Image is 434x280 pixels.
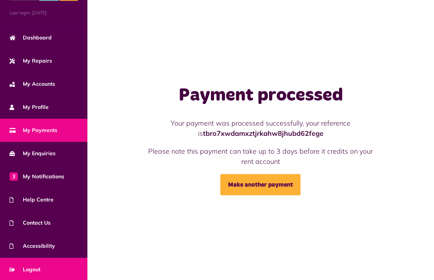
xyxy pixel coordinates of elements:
[10,103,49,111] span: My Profile
[144,85,378,107] h1: Payment processed
[10,34,52,42] span: Dashboard
[10,9,78,16] span: Last login: [DATE]
[10,172,18,181] span: 3
[144,146,378,167] p: Please note this payment can take up to 3 days before it credits on your rent account
[10,266,40,274] span: Logout
[10,219,51,227] span: Contact Us
[10,242,55,250] span: Accessibility
[10,126,57,134] span: My Payments
[220,174,301,195] a: Make another payment
[10,80,55,88] span: My Accounts
[10,196,54,204] span: Help Centre
[144,118,378,138] p: Your payment was processed successfully, your reference is
[10,173,64,181] span: My Notifications
[10,149,55,157] span: My Enquiries
[203,129,323,138] strong: tbro7xwdamxztjrkahw8jhubd62fege
[10,57,52,65] span: My Repairs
